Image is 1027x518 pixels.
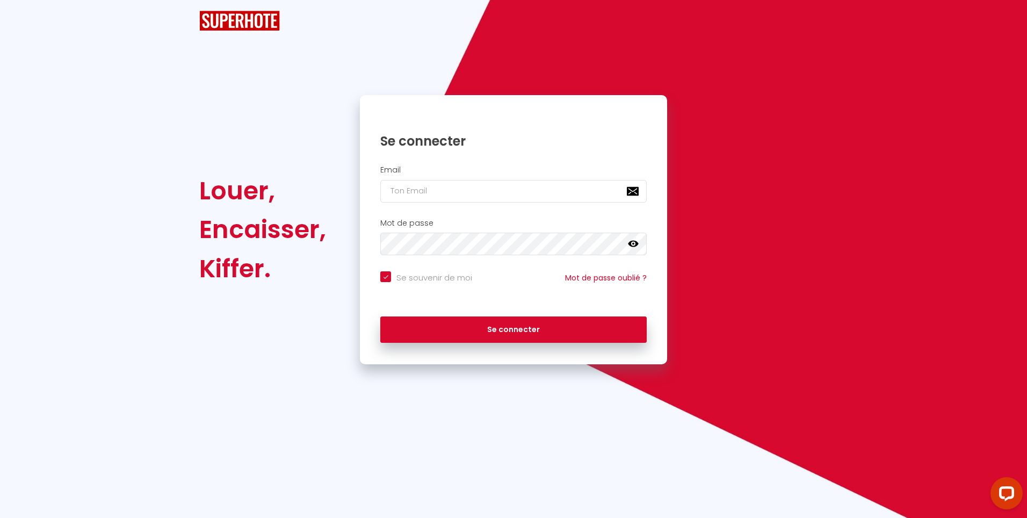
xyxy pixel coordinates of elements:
[199,171,326,210] div: Louer,
[199,249,326,288] div: Kiffer.
[380,219,647,228] h2: Mot de passe
[199,11,280,31] img: SuperHote logo
[565,272,647,283] a: Mot de passe oublié ?
[380,133,647,149] h1: Se connecter
[982,473,1027,518] iframe: LiveChat chat widget
[199,210,326,249] div: Encaisser,
[380,316,647,343] button: Se connecter
[380,166,647,175] h2: Email
[380,180,647,203] input: Ton Email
